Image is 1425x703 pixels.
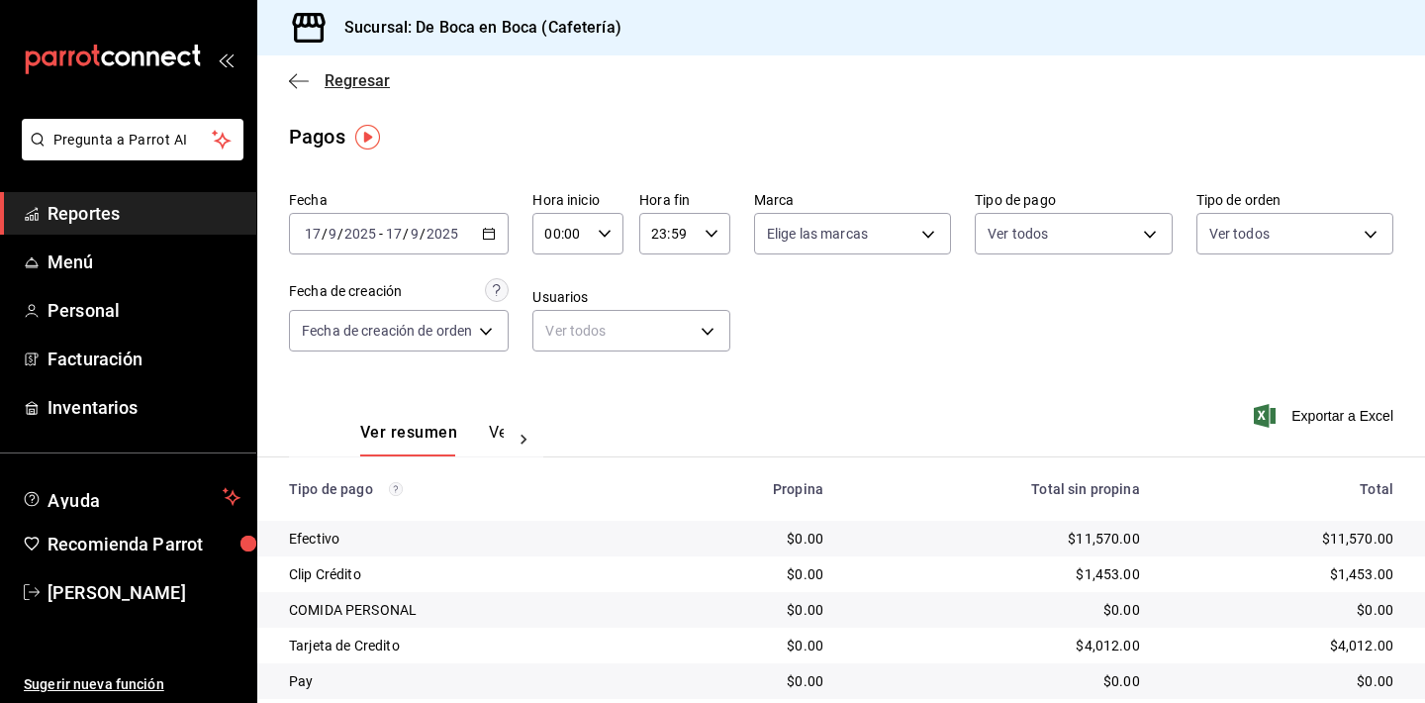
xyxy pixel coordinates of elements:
div: $0.00 [669,529,823,549]
div: Ver todos [532,310,729,351]
span: / [322,226,328,242]
span: Menú [47,249,240,275]
h3: Sucursal: De Boca en Boca (Cafetería) [329,16,621,40]
span: Inventarios [47,394,240,421]
label: Marca [754,193,951,207]
input: -- [304,226,322,242]
label: Hora fin [639,193,730,207]
div: Clip Crédito [289,564,637,584]
span: Reportes [47,200,240,227]
label: Fecha [289,193,509,207]
button: Ver resumen [360,423,457,456]
div: $0.00 [669,600,823,620]
div: $0.00 [669,564,823,584]
div: Fecha de creación [289,281,402,302]
span: Facturación [47,346,240,372]
span: / [337,226,343,242]
button: Regresar [289,71,390,90]
span: Sugerir nueva función [24,674,240,695]
div: $0.00 [669,636,823,655]
button: open_drawer_menu [218,51,234,67]
label: Hora inicio [532,193,623,207]
div: $1,453.00 [855,564,1140,584]
div: $1,453.00 [1172,564,1393,584]
span: Ver todos [988,224,1048,244]
span: Fecha de creación de orden [302,321,472,341]
span: / [403,226,409,242]
input: ---- [426,226,459,242]
label: Tipo de pago [975,193,1172,207]
div: COMIDA PERSONAL [289,600,637,620]
div: Total sin propina [855,481,1140,497]
div: $0.00 [669,671,823,691]
span: Recomienda Parrot [47,531,240,557]
button: Pregunta a Parrot AI [22,119,243,160]
div: Total [1172,481,1393,497]
label: Usuarios [532,290,729,304]
div: Tipo de pago [289,481,637,497]
div: Efectivo [289,529,637,549]
div: navigation tabs [360,423,504,456]
div: Propina [669,481,823,497]
span: Ayuda [47,485,215,509]
span: Ver todos [1209,224,1270,244]
input: -- [385,226,403,242]
div: $4,012.00 [855,636,1140,655]
div: $0.00 [855,671,1140,691]
div: $11,570.00 [855,529,1140,549]
svg: Los pagos realizados con Pay y otras terminales son montos brutos. [389,482,403,496]
button: Ver pagos [489,423,563,456]
span: Elige las marcas [767,224,868,244]
span: Personal [47,297,240,324]
button: Exportar a Excel [1258,404,1393,428]
div: Pagos [289,122,345,151]
input: ---- [343,226,377,242]
span: Regresar [325,71,390,90]
input: -- [328,226,337,242]
div: $0.00 [1172,600,1393,620]
div: $0.00 [855,600,1140,620]
span: Pregunta a Parrot AI [53,130,213,151]
div: $0.00 [1172,671,1393,691]
span: / [420,226,426,242]
div: $11,570.00 [1172,529,1393,549]
input: -- [410,226,420,242]
span: [PERSON_NAME] [47,579,240,606]
a: Pregunta a Parrot AI [14,144,243,164]
img: Tooltip marker [355,125,380,150]
div: $4,012.00 [1172,636,1393,655]
label: Tipo de orden [1196,193,1393,207]
span: - [379,226,383,242]
div: Tarjeta de Credito [289,636,637,655]
div: Pay [289,671,637,691]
